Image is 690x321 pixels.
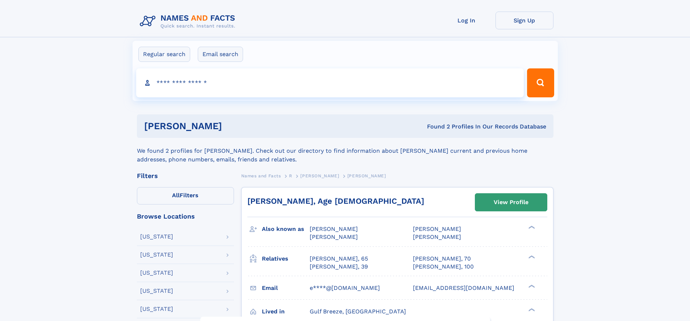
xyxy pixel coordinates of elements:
[494,194,528,211] div: View Profile
[300,171,339,180] a: [PERSON_NAME]
[325,123,546,131] div: Found 2 Profiles In Our Records Database
[247,197,424,206] a: [PERSON_NAME], Age [DEMOGRAPHIC_DATA]
[527,254,535,259] div: ❯
[172,192,180,199] span: All
[198,47,243,62] label: Email search
[527,68,554,97] button: Search Button
[262,282,310,294] h3: Email
[475,194,547,211] a: View Profile
[310,263,368,271] a: [PERSON_NAME], 39
[262,305,310,318] h3: Lived in
[300,173,339,178] span: [PERSON_NAME]
[527,284,535,288] div: ❯
[140,306,173,312] div: [US_STATE]
[347,173,386,178] span: [PERSON_NAME]
[262,223,310,235] h3: Also known as
[438,12,495,29] a: Log In
[137,138,553,164] div: We found 2 profiles for [PERSON_NAME]. Check out our directory to find information about [PERSON_...
[413,263,474,271] a: [PERSON_NAME], 100
[527,307,535,312] div: ❯
[310,225,358,232] span: [PERSON_NAME]
[413,255,471,263] a: [PERSON_NAME], 70
[140,252,173,258] div: [US_STATE]
[413,225,461,232] span: [PERSON_NAME]
[289,171,292,180] a: R
[137,213,234,220] div: Browse Locations
[144,122,325,131] h1: [PERSON_NAME]
[241,171,281,180] a: Names and Facts
[137,12,241,31] img: Logo Names and Facts
[527,225,535,230] div: ❯
[136,68,524,97] input: search input
[310,308,406,315] span: Gulf Breeze, [GEOGRAPHIC_DATA]
[495,12,553,29] a: Sign Up
[289,173,292,178] span: R
[262,253,310,265] h3: Relatives
[140,288,173,294] div: [US_STATE]
[140,270,173,276] div: [US_STATE]
[138,47,190,62] label: Regular search
[413,233,461,240] span: [PERSON_NAME]
[310,233,358,240] span: [PERSON_NAME]
[140,234,173,240] div: [US_STATE]
[413,284,514,291] span: [EMAIL_ADDRESS][DOMAIN_NAME]
[137,173,234,179] div: Filters
[310,255,368,263] a: [PERSON_NAME], 65
[137,187,234,204] label: Filters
